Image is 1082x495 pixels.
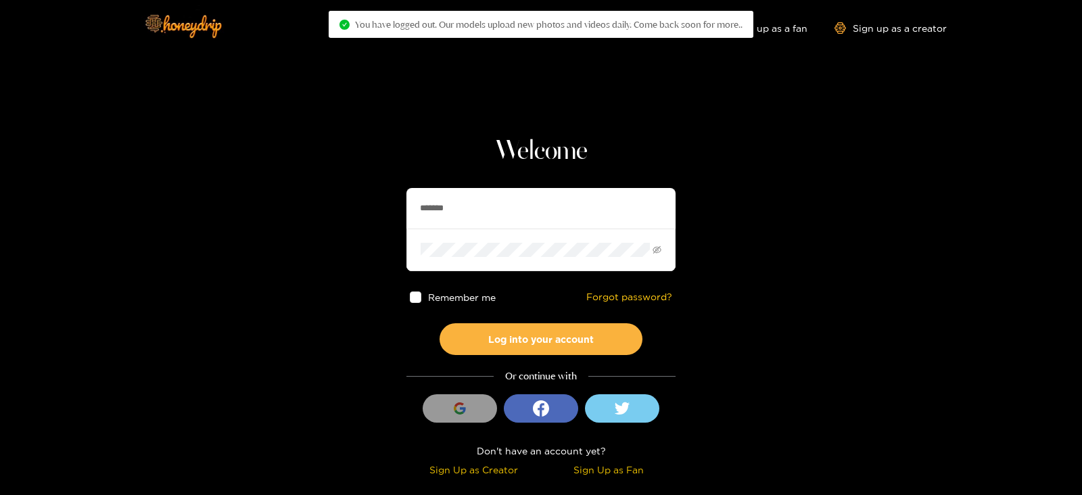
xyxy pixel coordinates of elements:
h1: Welcome [406,135,676,168]
a: Sign up as a creator [834,22,947,34]
div: Sign Up as Creator [410,462,538,477]
span: You have logged out. Our models upload new photos and videos daily. Come back soon for more.. [355,19,743,30]
a: Sign up as a fan [715,22,807,34]
span: Remember me [428,292,496,302]
button: Log into your account [440,323,642,355]
span: eye-invisible [653,245,661,254]
span: check-circle [339,20,350,30]
div: Don't have an account yet? [406,443,676,458]
a: Forgot password? [586,291,672,303]
div: Sign Up as Fan [544,462,672,477]
div: Or continue with [406,369,676,384]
